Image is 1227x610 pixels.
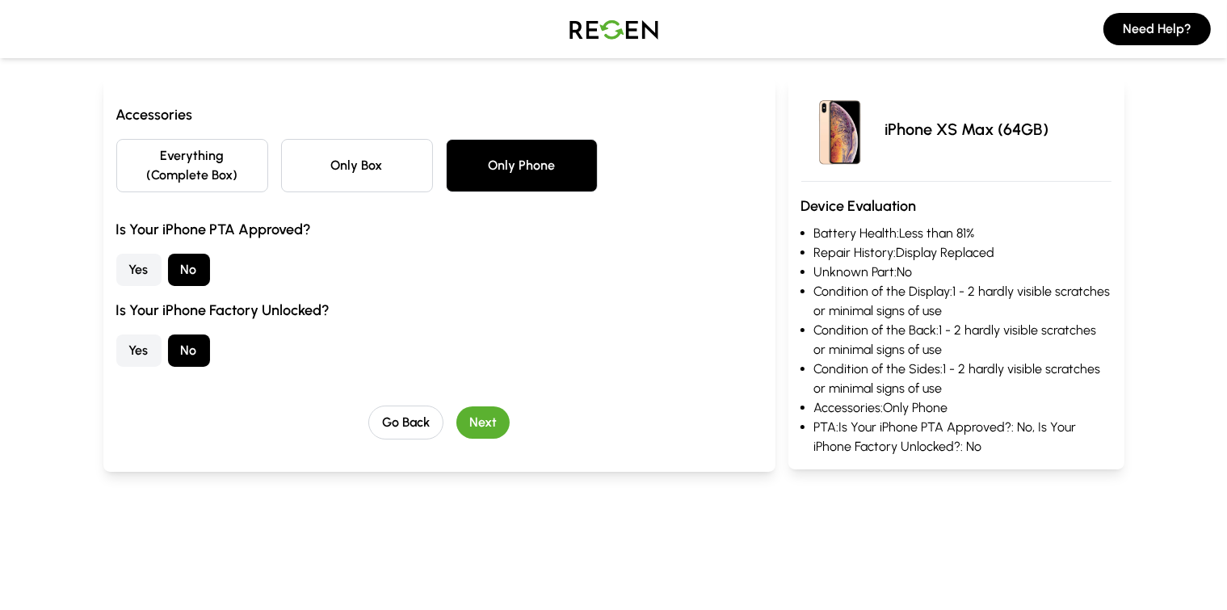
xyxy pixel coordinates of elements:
[814,418,1111,456] li: PTA: Is Your iPhone PTA Approved?: No, Is Your iPhone Factory Unlocked?: No
[168,334,210,367] button: No
[814,224,1111,243] li: Battery Health: Less than 81%
[557,6,670,52] img: Logo
[116,103,763,126] h3: Accessories
[814,321,1111,360] li: Condition of the Back: 1 - 2 hardly visible scratches or minimal signs of use
[168,254,210,286] button: No
[446,139,598,192] button: Only Phone
[801,90,879,168] img: iPhone XS Max
[116,299,763,322] h3: Is Your iPhone Factory Unlocked?
[814,282,1111,321] li: Condition of the Display: 1 - 2 hardly visible scratches or minimal signs of use
[368,406,443,440] button: Go Back
[116,218,763,241] h3: Is Your iPhone PTA Approved?
[814,360,1111,398] li: Condition of the Sides: 1 - 2 hardly visible scratches or minimal signs of use
[814,243,1111,263] li: Repair History: Display Replaced
[885,118,1049,141] p: iPhone XS Max (64GB)
[1103,13,1211,45] button: Need Help?
[814,263,1111,282] li: Unknown Part: No
[116,254,162,286] button: Yes
[801,195,1111,217] h3: Device Evaluation
[456,406,510,439] button: Next
[116,334,162,367] button: Yes
[281,139,433,192] button: Only Box
[116,139,268,192] button: Everything (Complete Box)
[814,398,1111,418] li: Accessories: Only Phone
